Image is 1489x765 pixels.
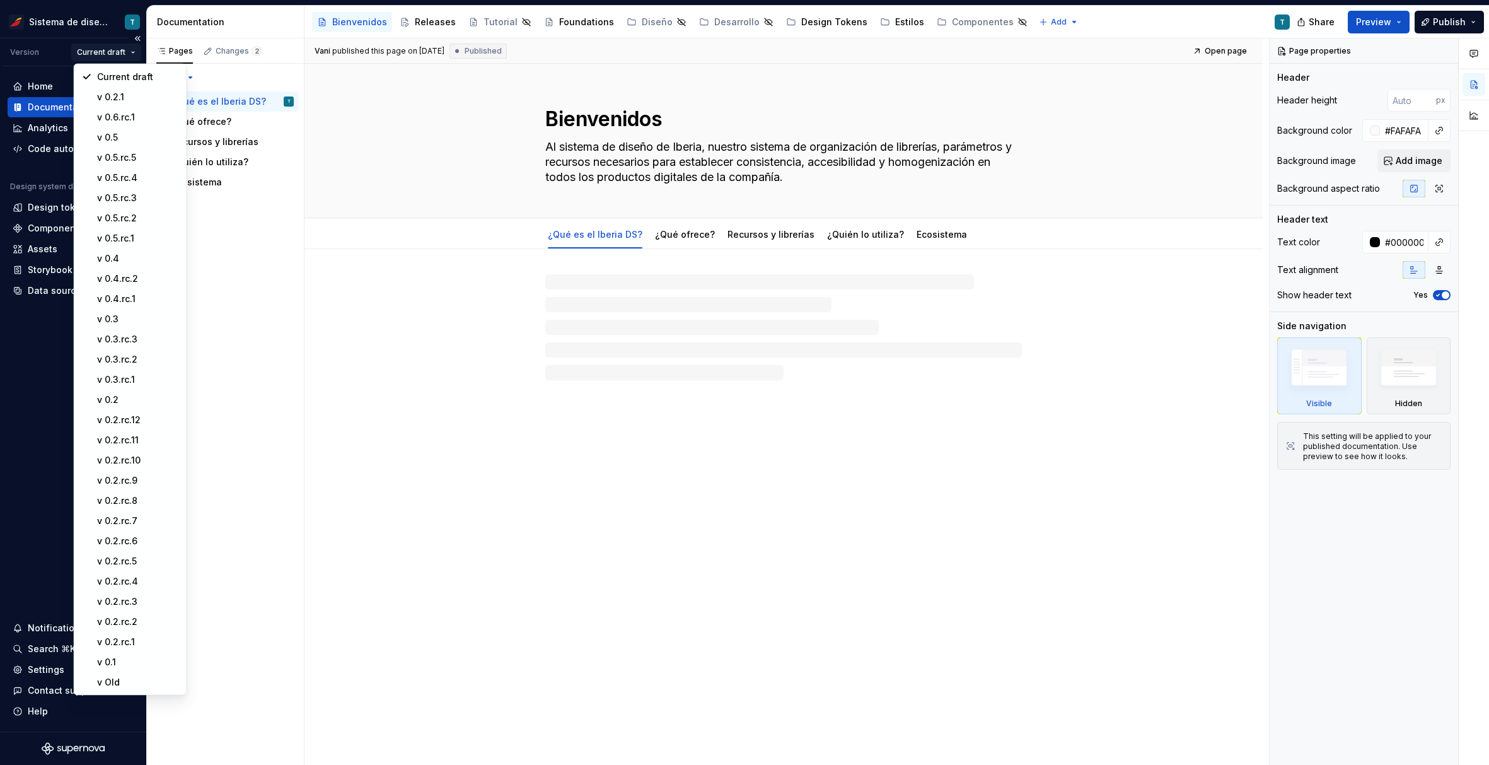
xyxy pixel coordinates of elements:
div: v 0.2.rc.11 [97,434,179,447]
div: v 0.2.rc.6 [97,535,179,547]
div: v 0.4.rc.1 [97,293,179,305]
div: v 0.3 [97,313,179,325]
div: v 0.2.rc.3 [97,595,179,608]
div: v 0.2.rc.10 [97,454,179,467]
div: v 0.5.rc.4 [97,172,179,184]
div: v 0.2 [97,394,179,406]
div: v 0.2.rc.12 [97,414,179,426]
div: v 0.3.rc.2 [97,353,179,366]
div: v 0.5.rc.5 [97,151,179,164]
div: v 0.5 [97,131,179,144]
div: v 0.2.rc.1 [97,636,179,648]
div: v 0.4.rc.2 [97,272,179,285]
div: v Old [97,676,179,689]
div: v 0.2.rc.8 [97,494,179,507]
div: v 0.5.rc.3 [97,192,179,204]
div: Current draft [97,71,179,83]
div: v 0.2.rc.2 [97,616,179,628]
div: v 0.3.rc.1 [97,373,179,386]
div: v 0.1 [97,656,179,669]
div: v 0.6.rc.1 [97,111,179,124]
div: v 0.2.rc.9 [97,474,179,487]
div: v 0.2.1 [97,91,179,103]
div: v 0.5.rc.2 [97,212,179,225]
div: v 0.4 [97,252,179,265]
div: v 0.5.rc.1 [97,232,179,245]
div: v 0.2.rc.5 [97,555,179,568]
div: v 0.3.rc.3 [97,333,179,346]
div: v 0.2.rc.7 [97,515,179,527]
div: v 0.2.rc.4 [97,575,179,588]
